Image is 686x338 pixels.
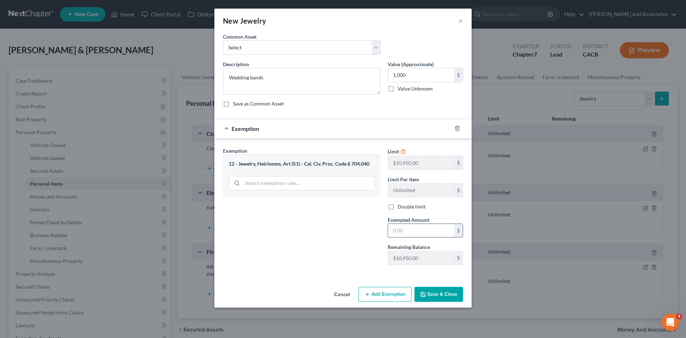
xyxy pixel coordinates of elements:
span: Exempted Amount [388,217,429,223]
label: Double limit [398,203,426,210]
label: Common Asset [223,33,257,40]
label: Value (Approximate) [388,60,434,68]
input: -- [388,156,454,170]
span: Exemption [223,148,247,154]
span: 4 [676,314,682,319]
div: 12 - Jewelry, Heirlooms, Art (S1) - Cal. Civ. Proc. Code § 704.040 [229,161,375,167]
label: Save as Common Asset [233,100,284,107]
button: Save & Close [414,287,463,302]
div: $ [454,183,463,197]
input: 0.00 [388,224,454,237]
div: $ [454,251,463,265]
input: -- [388,251,454,265]
span: Exemption [232,125,259,132]
input: Search exemption rules... [242,176,374,190]
button: Add Exemption [358,287,412,302]
label: Value Unknown [398,85,433,92]
div: $ [454,224,463,237]
span: Limit [388,148,399,155]
div: $ [454,68,463,82]
input: -- [388,183,454,197]
label: Remaining Balance [388,243,430,251]
label: Limit Per Item [388,176,419,183]
button: Cancel [328,288,356,302]
span: Description [223,61,249,67]
iframe: Intercom live chat [662,314,679,331]
input: 0.00 [388,68,454,82]
button: × [458,16,463,25]
div: $ [454,156,463,170]
div: New Jewelry [223,16,266,26]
